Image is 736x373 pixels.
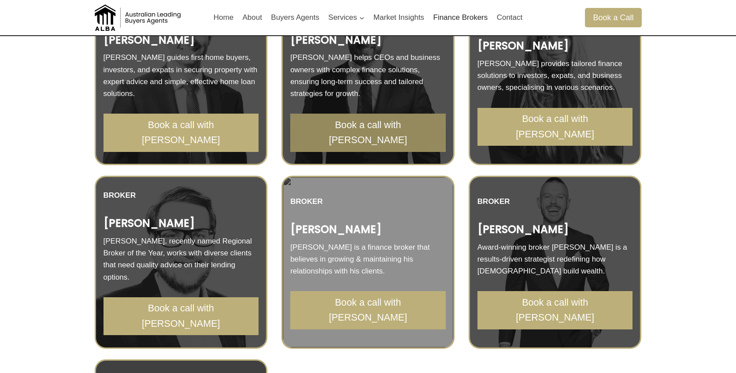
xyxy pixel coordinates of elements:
a: Buyers Agents [266,7,324,28]
strong: [PERSON_NAME] [290,222,381,236]
p: [PERSON_NAME] helps CEOs and business owners with complex finance solutions, ensuring long-term s... [290,52,446,100]
p: [PERSON_NAME] provides tailored finance solutions to investors, expats, and business owners, spec... [477,58,633,94]
span: Book a call with [PERSON_NAME] [487,111,623,142]
a: About [238,7,266,28]
span: Book a call with [PERSON_NAME] [113,118,249,148]
strong: BROKER [477,197,510,206]
a: Book a call with [PERSON_NAME] [290,114,446,151]
span: Book a call with [PERSON_NAME] [487,295,623,325]
strong: BROKER [104,191,136,199]
p: [PERSON_NAME] guides first home buyers, investors, and expats in securing property with expert ad... [104,52,259,100]
a: Contact [492,7,527,28]
img: Australian Leading Buyers Agents [95,4,183,31]
strong: [PERSON_NAME] [477,222,569,236]
span: Book a call with [PERSON_NAME] [113,301,249,331]
strong: [PERSON_NAME] [290,33,381,47]
a: Finance Brokers [429,7,492,28]
span: Book a call with [PERSON_NAME] [300,118,436,148]
a: Book a call with [PERSON_NAME] [104,297,259,335]
p: Award-winning broker [PERSON_NAME] is a results-driven strategist redefining how [DEMOGRAPHIC_DAT... [477,241,633,277]
span: Book a call with [PERSON_NAME] [300,295,436,325]
strong: [PERSON_NAME] [477,38,569,53]
button: Child menu of Services [324,7,369,28]
nav: Primary Navigation [209,7,527,28]
a: Book a Call [585,8,641,27]
a: Book a call with [PERSON_NAME] [290,291,446,329]
p: [PERSON_NAME] is a finance broker that believes in growing & maintaining his relationships with h... [290,241,446,277]
a: Book a call with [PERSON_NAME] [477,291,633,329]
a: Book a call with [PERSON_NAME] [477,108,633,146]
strong: [PERSON_NAME] [104,33,195,47]
strong: BROKER [290,197,323,206]
p: [PERSON_NAME], recently named Regional Broker of the Year, works with diverse clients that need q... [104,235,259,283]
a: Home [209,7,238,28]
a: Market Insights [369,7,429,28]
strong: [PERSON_NAME] [104,216,195,230]
a: Book a call with [PERSON_NAME] [104,114,259,151]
